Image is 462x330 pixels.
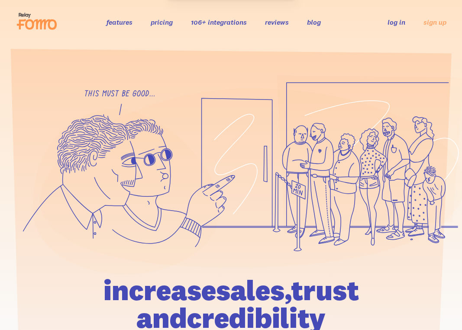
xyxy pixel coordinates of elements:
[107,18,132,26] a: features
[265,18,289,26] a: reviews
[423,18,446,27] a: sign up
[388,18,405,26] a: log in
[191,18,247,26] a: 106+ integrations
[307,18,321,26] a: blog
[151,18,173,26] a: pricing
